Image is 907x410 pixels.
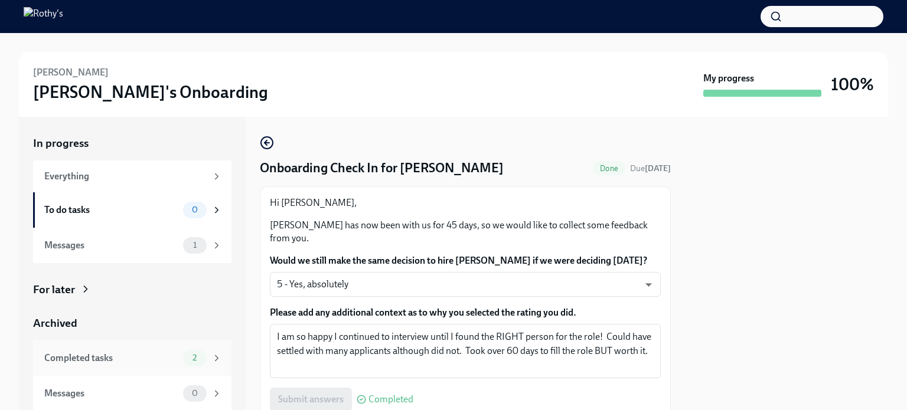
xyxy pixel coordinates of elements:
h4: Onboarding Check In for [PERSON_NAME] [260,159,504,177]
h6: [PERSON_NAME] [33,66,109,79]
div: Messages [44,239,178,252]
strong: [DATE] [645,163,671,173]
strong: My progress [703,72,754,85]
h3: [PERSON_NAME]'s Onboarding [33,81,268,103]
span: 0 [185,389,205,398]
a: In progress [33,136,231,151]
div: Completed tasks [44,352,178,365]
label: Would we still make the same decision to hire [PERSON_NAME] if we were deciding [DATE]? [270,254,661,267]
a: To do tasks0 [33,192,231,228]
p: Hi [PERSON_NAME], [270,196,661,209]
span: 2 [185,353,204,362]
a: Completed tasks2 [33,340,231,376]
span: 0 [185,205,205,214]
h3: 100% [831,74,874,95]
span: 1 [186,241,204,250]
span: September 29th, 2025 09:00 [630,163,671,174]
img: Rothy's [24,7,63,26]
p: [PERSON_NAME] has now been with us for 45 days, so we would like to collect some feedback from you. [270,219,661,245]
div: Everything [44,170,207,183]
label: Please add any additional context as to why you selected the rating you did. [270,306,661,319]
div: 5 - Yes, absolutely [270,272,661,297]
div: Messages [44,387,178,400]
a: Messages1 [33,228,231,263]
a: For later [33,282,231,297]
span: Done [593,164,625,173]
span: Due [630,163,671,173]
div: For later [33,282,75,297]
a: Everything [33,160,231,192]
span: Completed [368,395,413,404]
a: Archived [33,316,231,331]
textarea: I am so happy I continued to interview until I found the RIGHT person for the role! Could have se... [277,330,654,372]
div: To do tasks [44,204,178,217]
